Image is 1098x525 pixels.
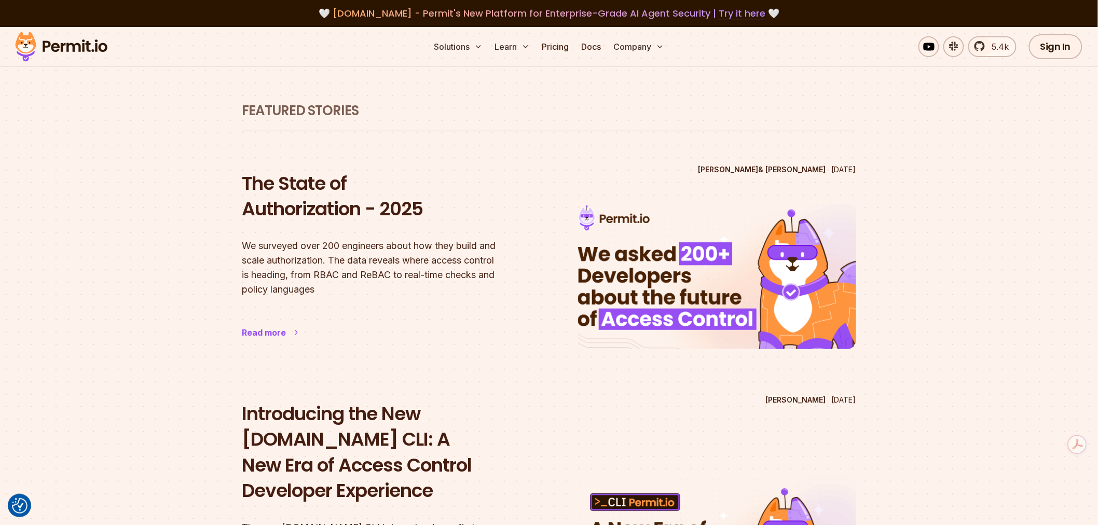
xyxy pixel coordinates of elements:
[765,395,826,405] p: [PERSON_NAME]
[242,102,856,120] h1: Featured Stories
[719,7,765,20] a: Try it here
[698,164,826,175] p: [PERSON_NAME] & [PERSON_NAME]
[832,395,856,404] time: [DATE]
[430,36,487,57] button: Solutions
[538,36,573,57] a: Pricing
[10,29,112,64] img: Permit logo
[242,239,520,297] p: We surveyed over 200 engineers about how they build and scale authorization. The data reveals whe...
[832,165,856,174] time: [DATE]
[25,6,1073,21] div: 🤍 🤍
[242,171,520,222] h2: The State of Authorization - 2025
[610,36,668,57] button: Company
[12,498,28,514] button: Consent Preferences
[333,7,765,20] span: [DOMAIN_NAME] - Permit's New Platform for Enterprise-Grade AI Agent Security |
[242,326,286,339] div: Read more
[1029,34,1082,59] a: Sign In
[578,36,606,57] a: Docs
[12,498,28,514] img: Revisit consent button
[491,36,534,57] button: Learn
[242,160,856,370] a: The State of Authorization - 2025[PERSON_NAME]& [PERSON_NAME][DATE]The State of Authorization - 2...
[564,197,870,356] img: The State of Authorization - 2025
[986,40,1009,53] span: 5.4k
[242,401,520,504] h2: Introducing the New [DOMAIN_NAME] CLI: A New Era of Access Control Developer Experience
[968,36,1017,57] a: 5.4k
